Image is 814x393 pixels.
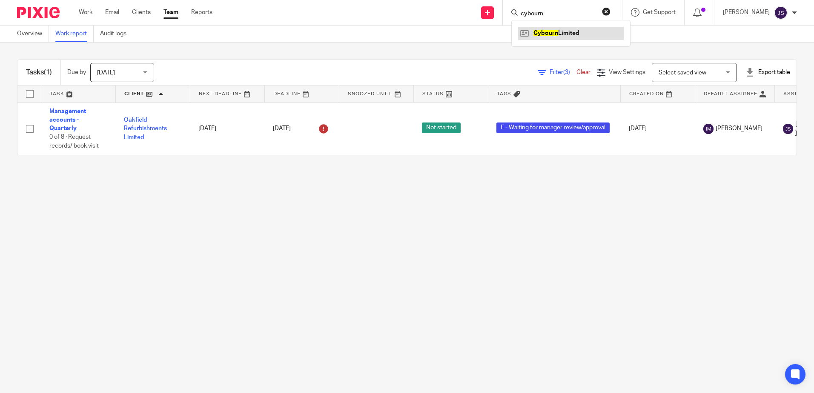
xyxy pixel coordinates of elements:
[783,124,793,134] img: svg%3E
[620,103,695,155] td: [DATE]
[105,8,119,17] a: Email
[55,26,94,42] a: Work report
[716,124,762,133] span: [PERSON_NAME]
[496,122,610,133] span: E - Waiting for manager review/approval
[723,8,770,17] p: [PERSON_NAME]
[49,108,86,132] a: Management accounts - Quarterly
[745,68,790,77] div: Export table
[703,124,714,134] img: svg%3E
[17,7,60,18] img: Pixie
[17,26,49,42] a: Overview
[49,134,99,149] span: 0 of 8 · Request records/ book visit
[422,122,461,133] span: Not started
[100,26,133,42] a: Audit logs
[576,69,590,75] a: Clear
[26,68,52,77] h1: Tasks
[774,6,788,20] img: svg%3E
[520,10,596,18] input: Search
[273,122,330,136] div: [DATE]
[132,8,151,17] a: Clients
[163,8,178,17] a: Team
[67,68,86,77] p: Due by
[497,91,511,96] span: Tags
[97,70,115,76] span: [DATE]
[44,69,52,76] span: (1)
[659,70,706,76] span: Select saved view
[643,9,676,15] span: Get Support
[124,117,167,140] a: Oakfield Refurbishments Limited
[190,103,264,155] td: [DATE]
[191,8,212,17] a: Reports
[609,69,645,75] span: View Settings
[550,69,576,75] span: Filter
[563,69,570,75] span: (3)
[602,7,610,16] button: Clear
[79,8,92,17] a: Work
